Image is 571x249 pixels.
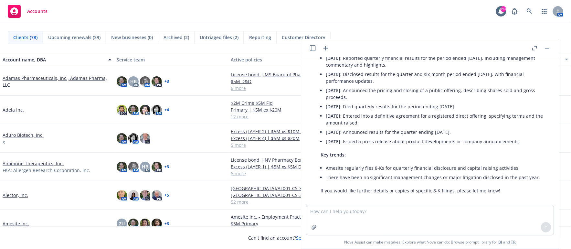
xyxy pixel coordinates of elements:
[231,192,340,199] a: [GEOGRAPHIC_DATA]/AL001-CS-302
[3,220,29,227] a: Amesite Inc.
[117,105,127,115] img: photo
[248,234,323,241] span: Can't find an account?
[140,105,150,115] img: photo
[152,190,162,200] img: photo
[164,193,169,197] a: + 5
[164,34,189,41] span: Archived (2)
[231,100,340,106] a: $2M Crime $5M Fid
[326,163,545,173] li: Amesite regularly files 8-Ks for quarterly financial disclosure and capital raising activities.
[111,34,153,41] span: New businesses (0)
[228,52,343,67] button: Active policies
[152,219,162,229] img: photo
[501,6,506,12] div: 99+
[326,53,545,70] li: : Reported quarterly financial results for the period ended [DATE], including management commenta...
[231,142,340,148] a: 5 more
[523,5,536,18] a: Search
[140,76,150,87] img: photo
[117,162,127,172] img: photo
[296,235,323,241] a: Search for it
[326,129,340,135] span: [DATE]
[231,113,340,120] a: 12 more
[231,78,340,85] a: $5M D&O
[117,76,127,87] img: photo
[142,163,148,170] span: HB
[282,34,325,41] span: Customer Directory
[231,220,340,227] a: $5M Primary
[231,170,340,177] a: 6 more
[117,190,127,200] img: photo
[326,87,340,93] span: [DATE]
[128,162,139,172] img: photo
[3,167,90,174] span: FKA: Allergen Research Corporation, Inc.
[326,71,340,77] span: [DATE]
[164,80,169,83] a: + 3
[231,199,340,205] a: 52 more
[119,220,125,227] span: ZU
[231,185,340,192] a: [GEOGRAPHIC_DATA]/AL001-CS-302
[326,137,545,146] li: : Issued a press release about product developments or company announcements.
[3,75,111,88] a: Adamas Pharmaceuticals, Inc., Adamas Pharma, LLC
[5,2,50,20] a: Accounts
[231,71,340,78] a: License bond | MS Board of Pharmacy
[249,34,271,41] span: Reporting
[508,5,521,18] a: Report a Bug
[27,9,48,14] span: Accounts
[326,55,340,61] span: [DATE]
[48,34,100,41] span: Upcoming renewals (39)
[231,56,340,63] div: Active policies
[140,219,150,229] img: photo
[164,222,169,226] a: + 3
[231,163,340,170] a: Excess (LAYER 1) | $5M xs $5M D&O
[114,52,228,67] button: Service team
[231,213,340,220] a: Amesite Inc. - Employment Practices Liability
[3,192,28,199] a: Alector, Inc.
[140,133,150,144] img: photo
[128,133,139,144] img: photo
[499,239,502,245] a: BI
[128,219,139,229] img: photo
[3,160,64,167] a: Aimmune Therapeutics, Inc.
[326,86,545,102] li: : Announced the pricing and closing of a public offering, describing shares sold and gross proceeds.
[231,135,340,142] a: Excess (LAYER 4) | $5M xs $20M
[326,138,340,145] span: [DATE]
[231,128,340,135] a: Excess (LAYER 2) | $5M xs $10M D&O
[231,85,340,92] a: 6 more
[13,34,37,41] span: Clients (78)
[152,76,162,87] img: photo
[140,190,150,200] img: photo
[326,103,340,110] span: [DATE]
[3,106,24,113] a: Adeia Inc.
[326,173,545,182] li: There have been no significant management changes or major litigation disclosed in the past year.
[231,106,340,113] a: Primary | $5M ex $20M
[128,190,139,200] img: photo
[326,111,545,127] li: : Entered into a definitive agreement for a registered direct offering, specifying terms and the ...
[200,34,238,41] span: Untriaged files (2)
[130,78,137,85] span: HB
[3,56,104,63] div: Account name, DBA
[321,152,346,158] span: Key trends:
[152,105,162,115] img: photo
[326,113,340,119] span: [DATE]
[231,157,340,163] a: License bond | NV Pharmacy Bond
[117,56,226,63] div: Service team
[326,102,545,111] li: : Filed quarterly results for the period ending [DATE].
[128,105,139,115] img: photo
[344,235,516,249] span: Nova Assist can make mistakes. Explore what Nova can do: Browse prompt library for and
[511,239,516,245] a: TR
[3,138,5,145] span: x
[326,127,545,137] li: : Announced results for the quarter ending [DATE].
[152,162,162,172] img: photo
[164,108,169,112] a: + 4
[164,165,169,169] a: + 3
[3,132,44,138] a: Aduro Biotech, Inc.
[326,70,545,86] li: : Disclosed results for the quarter and six-month period ended [DATE], with financial performance...
[321,187,545,194] p: If you would like further details or copies of specific 8-K filings, please let me know!
[117,133,127,144] img: photo
[538,5,551,18] a: Switch app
